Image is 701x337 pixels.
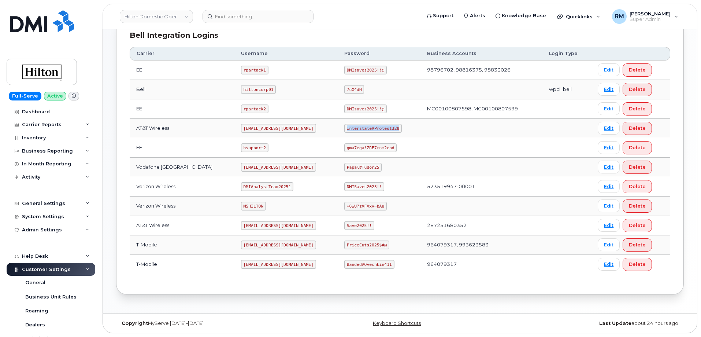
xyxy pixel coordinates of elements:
[630,11,671,17] span: [PERSON_NAME]
[598,199,620,212] a: Edit
[607,9,683,24] div: Rachel Miller
[420,47,542,60] th: Business Accounts
[420,255,542,274] td: 964079317
[623,238,652,252] button: Delete
[542,80,591,99] td: wpci_bell
[420,235,542,255] td: 964079317, 993623583
[629,241,646,248] span: Delete
[420,61,542,80] td: 98796702, 98816375, 98833026
[598,83,620,96] a: Edit
[629,261,646,268] span: Delete
[623,122,652,135] button: Delete
[130,177,234,197] td: Verizon Wireless
[344,105,387,113] code: DMIsaves2025!!@
[130,235,234,255] td: T-Mobile
[623,83,652,96] button: Delete
[623,161,652,174] button: Delete
[203,10,314,23] input: Find something...
[120,10,193,23] a: Hilton Domestic Operating Company Inc
[241,202,266,210] code: MSHILTON
[494,320,684,326] div: about 24 hours ago
[373,320,421,326] a: Keyboard Shortcuts
[344,260,394,269] code: Banded#Ovechkin411
[241,143,268,152] code: hsupport2
[241,241,316,249] code: [EMAIL_ADDRESS][DOMAIN_NAME]
[241,221,316,230] code: [EMAIL_ADDRESS][DOMAIN_NAME]
[623,141,652,154] button: Delete
[598,258,620,271] a: Edit
[470,12,485,19] span: Alerts
[241,124,316,133] code: [EMAIL_ADDRESS][DOMAIN_NAME]
[598,180,620,193] a: Edit
[623,219,652,232] button: Delete
[130,158,234,177] td: Vodafone [GEOGRAPHIC_DATA]
[598,122,620,135] a: Edit
[344,124,402,133] code: Interstate#Protest328
[344,163,382,172] code: Papal#Tudor25
[344,143,397,152] code: gma7ega!ZRE7rnm2ebd
[130,197,234,216] td: Verizon Wireless
[615,12,624,21] span: RM
[629,125,646,132] span: Delete
[338,47,420,60] th: Password
[241,163,316,172] code: [EMAIL_ADDRESS][DOMAIN_NAME]
[130,80,234,99] td: Bell
[130,30,670,41] div: Bell Integration Logins
[629,202,646,209] span: Delete
[130,119,234,138] td: AT&T Wireless
[629,222,646,229] span: Delete
[241,182,293,191] code: DMIAnalystTeam20251
[344,182,384,191] code: DMISaves2025!!
[598,161,620,173] a: Edit
[420,216,542,235] td: 287251680352
[130,216,234,235] td: AT&T Wireless
[433,12,453,19] span: Support
[344,241,389,249] code: PriceCuts2025$#@
[241,85,276,94] code: hiltoncorp01
[241,105,268,113] code: rpartack2
[422,8,459,23] a: Support
[598,238,620,251] a: Edit
[599,320,631,326] strong: Last Update
[116,320,305,326] div: MyServe [DATE]–[DATE]
[623,180,652,193] button: Delete
[629,164,646,171] span: Delete
[623,102,652,116] button: Delete
[552,9,605,24] div: Quicklinks
[629,144,646,151] span: Delete
[623,63,652,77] button: Delete
[566,14,593,19] span: Quicklinks
[420,99,542,119] td: MC00100807598, MC00100807599
[344,66,387,74] code: DMIsaves2025!!@
[130,99,234,119] td: EE
[502,12,546,19] span: Knowledge Base
[623,258,652,271] button: Delete
[598,141,620,154] a: Edit
[130,47,234,60] th: Carrier
[598,219,620,232] a: Edit
[344,202,387,210] code: +6wU?zVFVxv~bAu
[598,102,620,115] a: Edit
[629,105,646,112] span: Delete
[234,47,338,60] th: Username
[130,255,234,274] td: T-Mobile
[629,183,646,190] span: Delete
[629,86,646,93] span: Delete
[630,17,671,22] span: Super Admin
[623,199,652,213] button: Delete
[490,8,551,23] a: Knowledge Base
[241,66,268,74] code: rpartack1
[122,320,148,326] strong: Copyright
[669,305,696,331] iframe: Messenger Launcher
[130,138,234,158] td: EE
[542,47,591,60] th: Login Type
[420,177,542,197] td: 523519947-00001
[344,221,374,230] code: Save2025!!
[241,260,316,269] code: [EMAIL_ADDRESS][DOMAIN_NAME]
[598,63,620,76] a: Edit
[459,8,490,23] a: Alerts
[130,61,234,80] td: EE
[344,85,364,94] code: 7uX4dH
[629,66,646,73] span: Delete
